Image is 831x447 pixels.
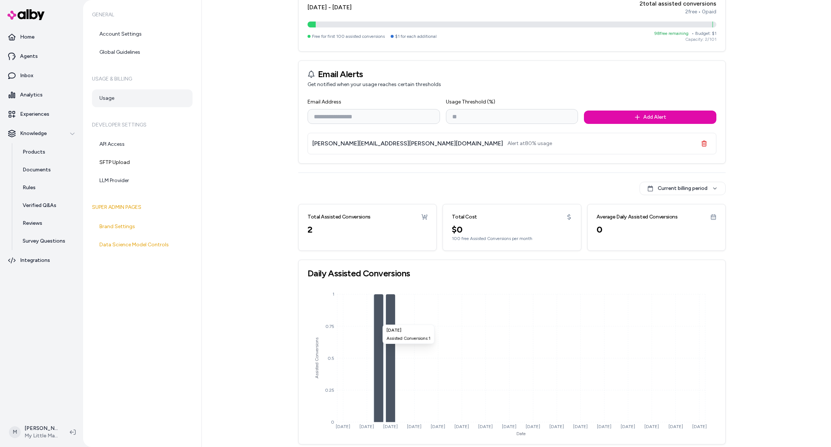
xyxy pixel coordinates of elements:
tspan: [DATE] [645,424,659,429]
h4: [DATE] - [DATE] [308,3,352,12]
a: Reviews [15,214,80,232]
h3: Average Daily Assisted Conversions [597,213,678,221]
p: Integrations [20,257,50,264]
h6: Developer Settings [92,115,193,135]
p: Survey Questions [23,237,65,245]
tspan: [DATE] [549,424,564,429]
tspan: [DATE] [526,424,540,429]
tspan: [DATE] [407,424,421,429]
tspan: 1 [332,292,334,297]
div: Capacity: 2 / 101 [654,36,716,42]
label: Usage Threshold (%) [446,99,495,105]
tspan: 0 [331,420,334,425]
a: Documents [15,161,80,179]
tspan: [DATE] [431,424,445,429]
a: Brand Settings [92,218,193,236]
tspan: [DATE] [621,424,635,429]
a: Analytics [3,86,80,104]
p: Knowledge [20,130,47,137]
tspan: 0.75 [325,323,334,329]
a: Usage [92,89,193,107]
h6: Usage & Billing [92,69,193,89]
a: LLM Provider [92,172,193,190]
h3: Daily Assisted Conversions [308,269,716,278]
h3: Total Cost [452,213,477,221]
p: Analytics [20,91,43,99]
a: Rules [15,179,80,197]
div: $ 0 [452,224,572,236]
a: Agents [3,47,80,65]
h3: Email Alerts [318,70,363,79]
p: Reviews [23,220,42,227]
div: 100 free Assisted Conversions per month [452,236,572,241]
tspan: [DATE] [359,424,374,429]
a: SFTP Upload [92,154,193,171]
span: Current billing period [658,185,707,192]
a: Products [15,143,80,161]
img: alby Logo [7,9,45,20]
button: Knowledge [3,125,80,142]
tspan: [DATE] [336,424,350,429]
button: Current billing period [640,182,726,195]
a: Global Guidelines [92,43,193,61]
p: Rules [23,184,36,191]
label: Email Address [308,99,341,105]
tspan: [DATE] [573,424,588,429]
button: M[PERSON_NAME]My Little Magic Shop [4,420,64,444]
span: $1 for each additional [395,33,437,39]
tspan: [DATE] [454,424,469,429]
div: 0 [597,224,716,236]
a: API Access [92,135,193,153]
h6: General [92,4,193,25]
a: Survey Questions [15,232,80,250]
div: 2 free • 0 paid [640,8,716,16]
button: Add Alert [584,111,716,124]
a: Experiences [3,105,80,123]
tspan: 0.25 [325,387,334,392]
tspan: [DATE] [502,424,516,429]
tspan: [DATE] [597,424,611,429]
span: M [9,426,21,438]
p: Documents [23,166,51,174]
p: Verified Q&As [23,202,56,209]
span: Free for first 100 assisted conversions [312,33,385,39]
p: Agents [20,53,38,60]
tspan: [DATE] [383,424,398,429]
a: Home [3,28,80,46]
p: Experiences [20,111,49,118]
a: Integrations [3,252,80,269]
span: 98 free remaining [654,31,689,36]
p: [PERSON_NAME] [24,425,58,432]
tspan: Assisted Conversions [314,338,319,378]
p: Get notified when your usage reaches certain thresholds [308,81,716,88]
a: Data Science Model Controls [92,236,193,254]
h3: Total Assisted Conversions [308,213,371,221]
a: Account Settings [92,25,193,43]
a: Inbox [3,67,80,85]
div: Alert at 80 % usage [508,140,552,147]
span: • Budget: $ 1 [692,31,716,36]
tspan: [DATE] [669,424,683,429]
p: Products [23,148,45,156]
tspan: Date [516,431,526,436]
p: Inbox [20,72,33,79]
div: [PERSON_NAME][EMAIL_ADDRESS][PERSON_NAME][DOMAIN_NAME] [312,139,503,148]
h6: Super Admin Pages [92,197,193,218]
div: 2 [308,224,427,236]
tspan: [DATE] [692,424,707,429]
span: My Little Magic Shop [24,432,58,440]
tspan: 0.5 [328,355,334,361]
tspan: [DATE] [478,424,493,429]
p: Home [20,33,35,41]
a: Verified Q&As [15,197,80,214]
